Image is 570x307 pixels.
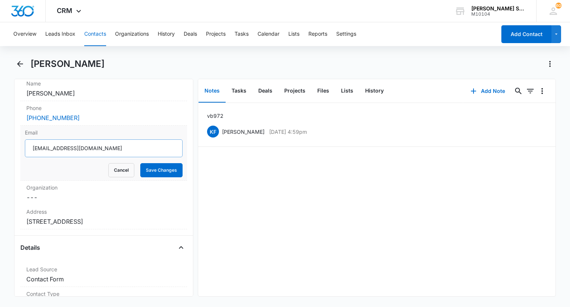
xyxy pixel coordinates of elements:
[26,89,181,98] dd: [PERSON_NAME]
[471,6,525,12] div: account name
[207,112,223,120] p: vb9 72
[20,77,187,101] div: Name[PERSON_NAME]
[20,243,40,252] h4: Details
[359,80,390,103] button: History
[25,139,182,157] input: Email
[26,104,181,112] label: Phone
[463,82,512,100] button: Add Note
[556,3,561,9] span: 60
[207,126,219,138] span: KF
[26,265,181,273] label: Lead Source
[175,242,187,253] button: Close
[20,262,187,287] div: Lead SourceContact Form
[108,163,134,177] button: Cancel
[26,217,181,226] dd: [STREET_ADDRESS]
[26,208,181,216] label: Address
[544,58,556,70] button: Actions
[45,22,75,46] button: Leads Inbox
[524,85,536,97] button: Filters
[26,184,181,191] label: Organization
[258,22,279,46] button: Calendar
[20,181,187,205] div: Organization---
[199,80,226,103] button: Notes
[26,275,181,284] dd: Contact Form
[158,22,175,46] button: History
[288,22,299,46] button: Lists
[311,80,335,103] button: Files
[25,129,182,136] label: Email
[471,12,525,17] div: account id
[140,163,183,177] button: Save Changes
[336,22,356,46] button: Settings
[26,113,80,122] a: [PHONE_NUMBER]
[26,80,181,87] label: Name
[20,101,187,126] div: Phone[PHONE_NUMBER]
[206,22,226,46] button: Projects
[184,22,197,46] button: Deals
[501,25,551,43] button: Add Contact
[26,290,181,298] label: Contact Type
[335,80,359,103] button: Lists
[222,128,265,136] p: [PERSON_NAME]
[30,58,105,70] h1: [PERSON_NAME]
[235,22,249,46] button: Tasks
[226,80,252,103] button: Tasks
[115,22,149,46] button: Organizations
[512,85,524,97] button: Search...
[252,80,278,103] button: Deals
[13,22,36,46] button: Overview
[84,22,106,46] button: Contacts
[556,3,561,9] div: notifications count
[536,85,548,97] button: Overflow Menu
[14,58,26,70] button: Back
[20,205,187,229] div: Address[STREET_ADDRESS]
[26,193,181,202] dd: ---
[308,22,327,46] button: Reports
[278,80,311,103] button: Projects
[269,128,307,136] p: [DATE] 4:59pm
[57,7,72,14] span: CRM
